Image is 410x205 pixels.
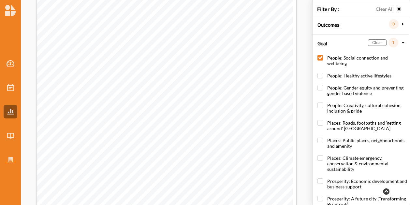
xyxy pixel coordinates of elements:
label: Prosperity: Economic development and business support [317,178,407,196]
label: People: Social connection and wellbeing [317,55,407,73]
div: Clear [368,39,387,46]
label: People: Gender equity and preventing gender based violence [317,85,407,102]
img: Activities [7,84,14,91]
a: Reports [4,105,17,118]
a: Library [4,129,17,143]
img: Reports [7,109,14,114]
label: Goal [317,33,327,52]
label: Places: Climate emergency, conservation & environmental sustainability [317,155,407,178]
div: 0 [389,19,399,29]
label: Filter By : [317,6,339,13]
div: 1 [388,38,398,48]
img: Dashboard [7,60,15,67]
a: Organisation [4,153,17,167]
img: logo [5,5,16,16]
label: Places: Public places, neighbourhoods and amenity [317,138,407,155]
label: People: Healthy active lifestyles [317,73,391,85]
label: Places: Roads, footpaths and 'getting around' [GEOGRAPHIC_DATA] [317,120,407,138]
label: People: Creativity, cultural cohesion, inclusion & pride [317,102,407,120]
a: Activities [4,81,17,94]
label: Outcomes [317,14,339,34]
img: Library [7,133,14,138]
img: Organisation [7,157,14,163]
label: Clear All [376,6,394,13]
a: Dashboard [4,57,17,70]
